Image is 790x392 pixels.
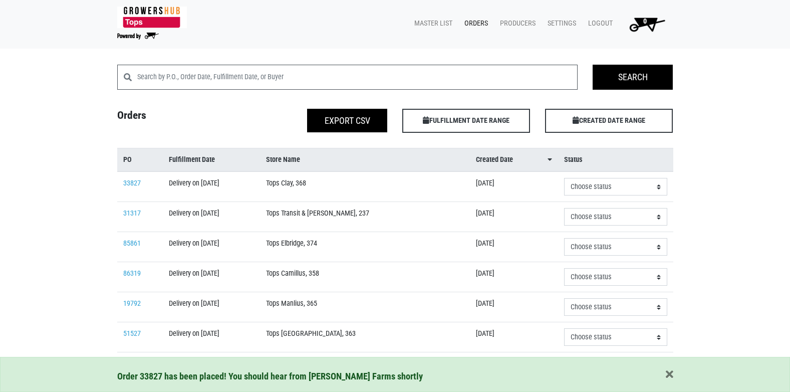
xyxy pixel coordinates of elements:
img: Powered by Big Wheelbarrow [117,33,159,40]
a: 86319 [123,269,141,278]
span: CREATED DATE RANGE [545,109,673,133]
td: [DATE] [470,292,558,322]
td: [DATE] [470,171,558,202]
td: Tops Transit & [PERSON_NAME], 237 [260,202,470,232]
a: 51527 [123,329,141,338]
a: 0 [617,14,673,34]
td: [DATE] [470,262,558,292]
td: Delivery on [DATE] [163,171,260,202]
span: 0 [643,17,647,26]
img: 279edf242af8f9d49a69d9d2afa010fb.png [117,7,187,28]
a: Created Date [476,154,552,165]
span: Created Date [476,154,513,165]
td: Tops Camillus, 358 [260,262,470,292]
td: Tops Clay, 368 [260,171,470,202]
span: Fulfillment Date [169,154,215,165]
td: Tops Manlius, 365 [260,292,470,322]
td: Delivery on [DATE] [163,232,260,262]
a: Settings [540,14,580,33]
td: Delivery on [DATE] [163,352,260,382]
input: Search by P.O., Order Date, Fulfillment Date, or Buyer [137,65,578,90]
button: Export CSV [307,109,387,132]
td: [DATE] [470,232,558,262]
a: Logout [580,14,617,33]
td: Delivery on [DATE] [163,202,260,232]
td: [DATE] [470,202,558,232]
input: Search [593,65,673,90]
span: PO [123,154,132,165]
td: [DATE] [470,322,558,352]
a: Producers [492,14,540,33]
a: 33827 [123,179,141,187]
span: FULFILLMENT DATE RANGE [402,109,530,133]
span: Status [564,154,583,165]
a: Master List [406,14,456,33]
td: Delivery on [DATE] [163,262,260,292]
a: Orders [456,14,492,33]
td: Delivery on [DATE] [163,322,260,352]
a: 31317 [123,209,141,218]
a: PO [123,154,157,165]
td: Tops [GEOGRAPHIC_DATA], 363 [260,322,470,352]
td: Delivery on [DATE] [163,292,260,322]
a: 19792 [123,299,141,308]
a: Status [564,154,667,165]
img: Cart [625,14,669,34]
span: Store Name [266,154,300,165]
div: Order 33827 has been placed! You should hear from [PERSON_NAME] Farms shortly [117,369,673,383]
a: 85861 [123,239,141,248]
a: Fulfillment Date [169,154,254,165]
h4: Orders [110,109,252,129]
td: [GEOGRAPHIC_DATA][PERSON_NAME], 595 [260,352,470,382]
a: Store Name [266,154,464,165]
td: Tops Elbridge, 374 [260,232,470,262]
td: [DATE] [470,352,558,382]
